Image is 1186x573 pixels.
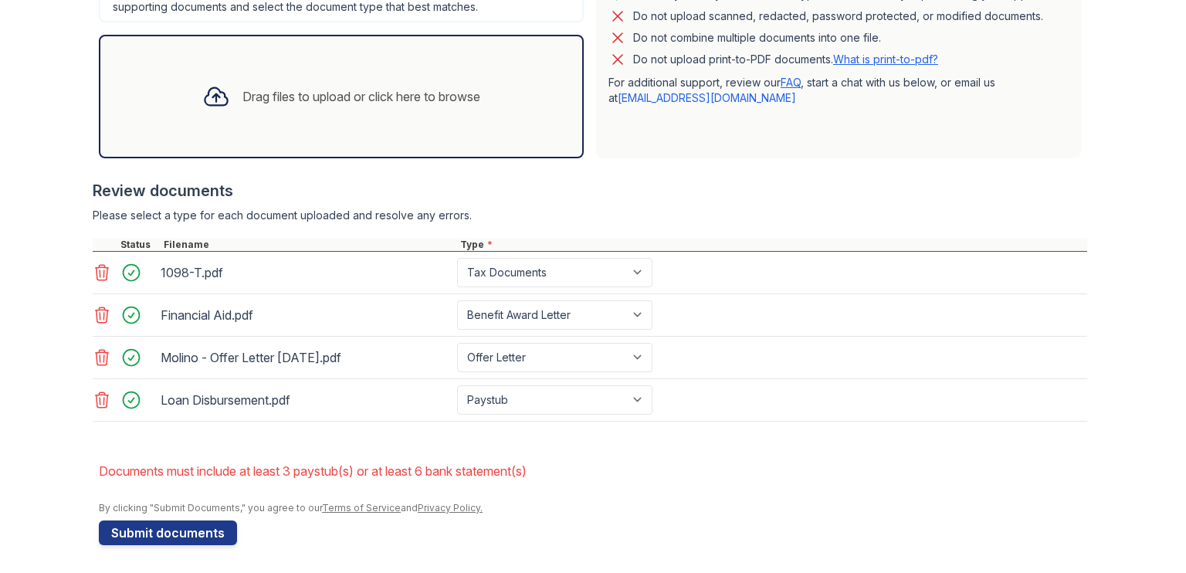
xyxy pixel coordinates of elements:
p: For additional support, review our , start a chat with us below, or email us at [608,75,1069,106]
p: Do not upload print-to-PDF documents. [633,52,938,67]
div: 1098-T.pdf [161,260,451,285]
div: Filename [161,239,457,251]
a: Terms of Service [322,502,401,514]
a: What is print-to-pdf? [833,53,938,66]
div: Financial Aid.pdf [161,303,451,327]
button: Submit documents [99,520,237,545]
div: Molino - Offer Letter [DATE].pdf [161,345,451,370]
div: Type [457,239,1087,251]
li: Documents must include at least 3 paystub(s) or at least 6 bank statement(s) [99,456,1087,487]
div: By clicking "Submit Documents," you agree to our and [99,502,1087,514]
div: Status [117,239,161,251]
div: Drag files to upload or click here to browse [242,87,480,106]
a: FAQ [781,76,801,89]
div: Please select a type for each document uploaded and resolve any errors. [93,208,1087,223]
a: Privacy Policy. [418,502,483,514]
a: [EMAIL_ADDRESS][DOMAIN_NAME] [618,91,796,104]
div: Review documents [93,180,1087,202]
div: Do not combine multiple documents into one file. [633,29,881,47]
div: Loan Disbursement.pdf [161,388,451,412]
div: Do not upload scanned, redacted, password protected, or modified documents. [633,7,1043,25]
